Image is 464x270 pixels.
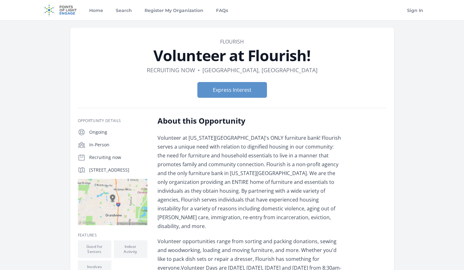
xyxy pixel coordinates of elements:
h3: Opportunity Details [78,118,147,123]
div: • [198,66,200,74]
button: Express Interest [197,82,267,98]
a: Flourish [220,38,244,45]
dd: Recruiting now [147,66,195,74]
p: In-Person [89,142,147,148]
h1: Volunteer at Flourish! [78,48,387,63]
dd: [GEOGRAPHIC_DATA], [GEOGRAPHIC_DATA] [202,66,318,74]
p: Recruiting now [89,154,147,161]
h3: Features [78,233,147,238]
li: Good for Seniors [78,240,111,258]
p: Ongoing [89,129,147,135]
p: Volunteer at [US_STATE][GEOGRAPHIC_DATA]'s ONLY furniture bank! Flourish serves a unique need wit... [158,133,343,231]
h2: About this Opportunity [158,116,343,126]
li: Indoor Activity [114,240,147,258]
p: [STREET_ADDRESS] [89,167,147,173]
img: Map [78,179,147,225]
